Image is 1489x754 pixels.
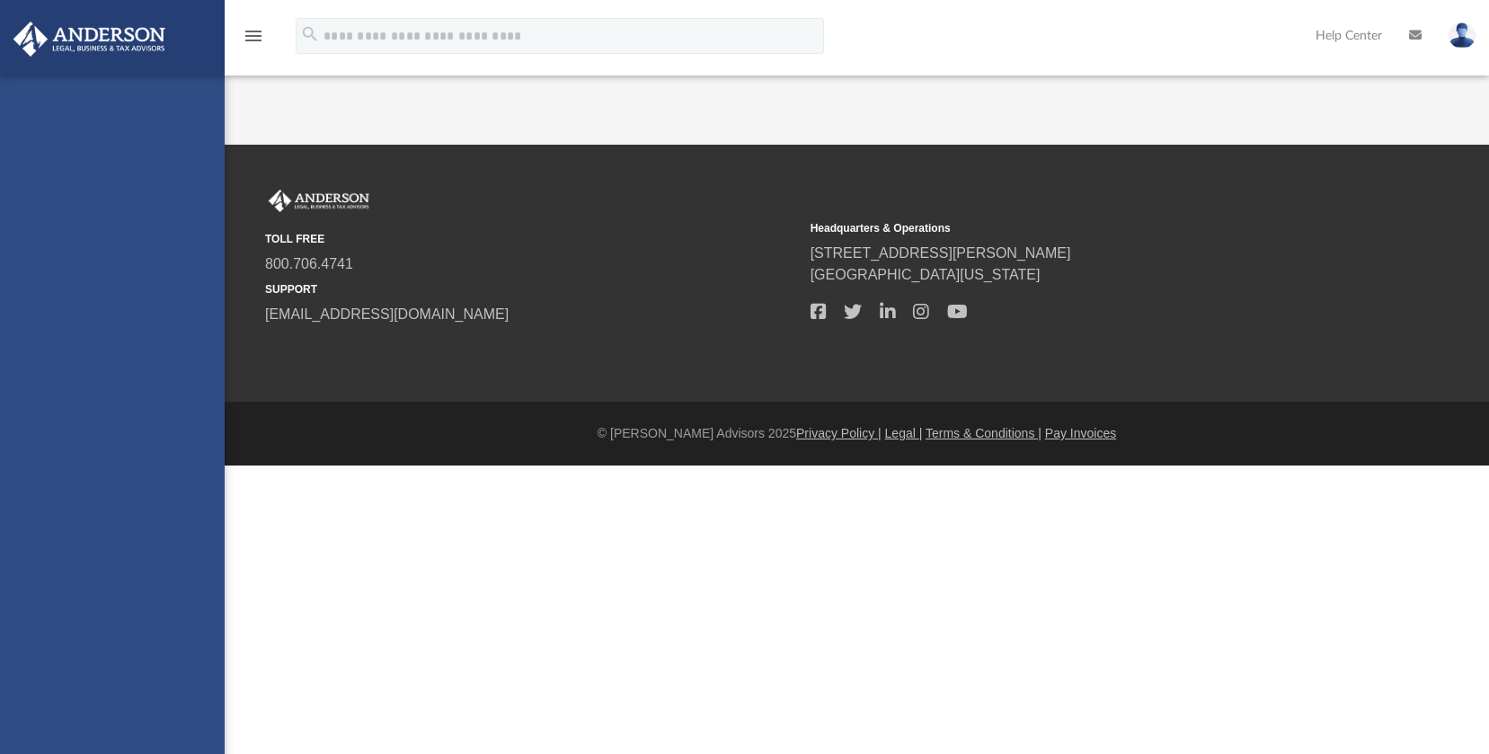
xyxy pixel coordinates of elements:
[243,25,264,47] i: menu
[265,231,798,247] small: TOLL FREE
[796,426,882,440] a: Privacy Policy |
[811,267,1041,282] a: [GEOGRAPHIC_DATA][US_STATE]
[885,426,923,440] a: Legal |
[926,426,1041,440] a: Terms & Conditions |
[1449,22,1476,49] img: User Pic
[8,22,171,57] img: Anderson Advisors Platinum Portal
[300,24,320,44] i: search
[265,190,373,213] img: Anderson Advisors Platinum Portal
[811,245,1071,261] a: [STREET_ADDRESS][PERSON_NAME]
[225,424,1489,443] div: © [PERSON_NAME] Advisors 2025
[243,34,264,47] a: menu
[265,256,353,271] a: 800.706.4741
[1045,426,1116,440] a: Pay Invoices
[811,220,1343,236] small: Headquarters & Operations
[265,281,798,297] small: SUPPORT
[265,306,509,322] a: [EMAIL_ADDRESS][DOMAIN_NAME]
